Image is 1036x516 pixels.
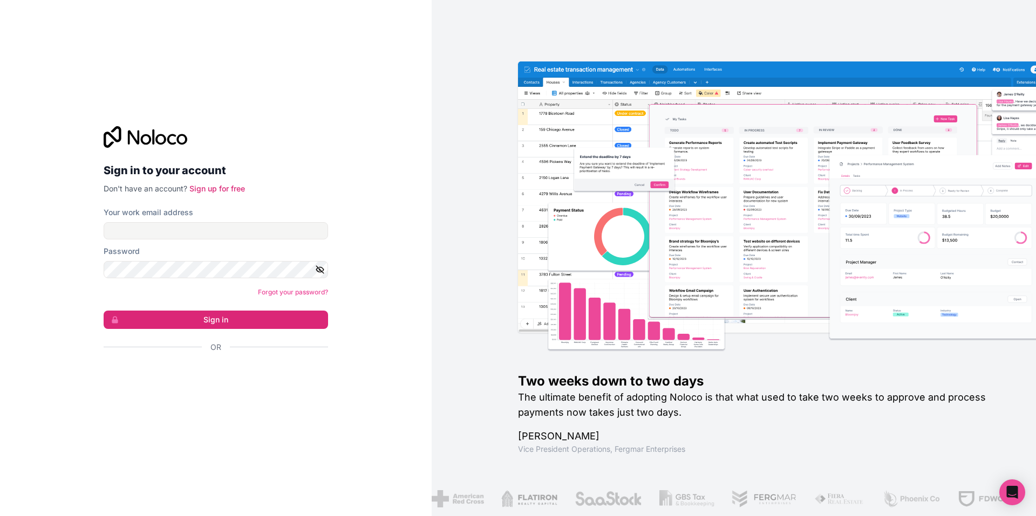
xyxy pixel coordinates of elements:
[104,261,328,278] input: Password
[104,161,328,180] h2: Sign in to your account
[98,364,325,388] iframe: Sign in with Google Button
[210,342,221,353] span: Or
[518,373,1001,390] h1: Two weeks down to two days
[104,184,187,193] span: Don't have an account?
[882,490,940,507] img: /assets/phoenix-BREaitsQ.png
[999,479,1025,505] div: Open Intercom Messenger
[104,222,328,239] input: Email address
[518,444,1001,455] h1: Vice President Operations , Fergmar Enterprises
[501,490,557,507] img: /assets/flatiron-C8eUkumj.png
[189,184,245,193] a: Sign up for free
[432,490,484,507] img: /assets/american-red-cross-BAupjrZR.png
[258,288,328,296] a: Forgot your password?
[104,246,140,257] label: Password
[659,490,714,507] img: /assets/gbstax-C-GtDUiK.png
[518,429,1001,444] h1: [PERSON_NAME]
[518,390,1001,420] h2: The ultimate benefit of adopting Noloco is that what used to take two weeks to approve and proces...
[574,490,642,507] img: /assets/saastock-C6Zbiodz.png
[814,490,865,507] img: /assets/fiera-fwj2N5v4.png
[731,490,797,507] img: /assets/fergmar-CudnrXN5.png
[104,311,328,329] button: Sign in
[957,490,1020,507] img: /assets/fdworks-Bi04fVtw.png
[104,207,193,218] label: Your work email address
